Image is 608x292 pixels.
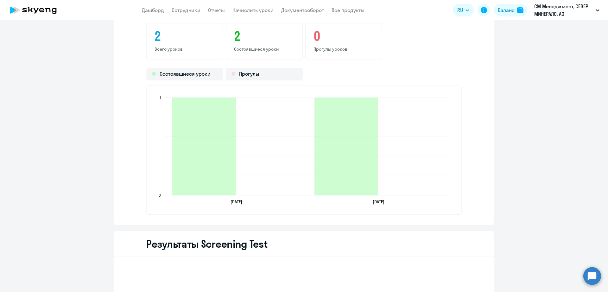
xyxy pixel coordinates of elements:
a: Сотрудники [172,7,200,13]
span: RU [457,6,463,14]
h3: 0 [313,29,374,44]
a: Дашборд [142,7,164,13]
p: Всего уроков [155,46,215,52]
path: 2025-07-29T21:00:00.000Z Состоявшиеся уроки 1 [172,98,236,195]
a: Отчеты [208,7,225,13]
h3: 2 [234,29,294,44]
text: [DATE] [373,199,384,205]
img: balance [517,7,523,13]
p: Прогулы уроков [313,46,374,52]
div: Баланс [498,6,515,14]
p: СМ Менеджмент, СЕВЕР МИНЕРАЛС, АО [534,3,593,18]
h2: Результаты Screening Test [146,238,268,250]
button: Балансbalance [494,4,527,16]
a: Все продукты [332,7,364,13]
button: СМ Менеджмент, СЕВЕР МИНЕРАЛС, АО [531,3,603,18]
a: Начислить уроки [232,7,274,13]
button: RU [453,4,474,16]
div: Прогулы [226,68,303,80]
text: 0 [159,193,161,198]
p: Состоявшиеся уроки [234,46,294,52]
text: [DATE] [231,199,242,205]
div: Состоявшиеся уроки [146,68,223,80]
a: Документооборот [281,7,324,13]
path: 2025-08-07T21:00:00.000Z Состоявшиеся уроки 1 [314,98,378,195]
h3: 2 [155,29,215,44]
text: 1 [160,95,161,100]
